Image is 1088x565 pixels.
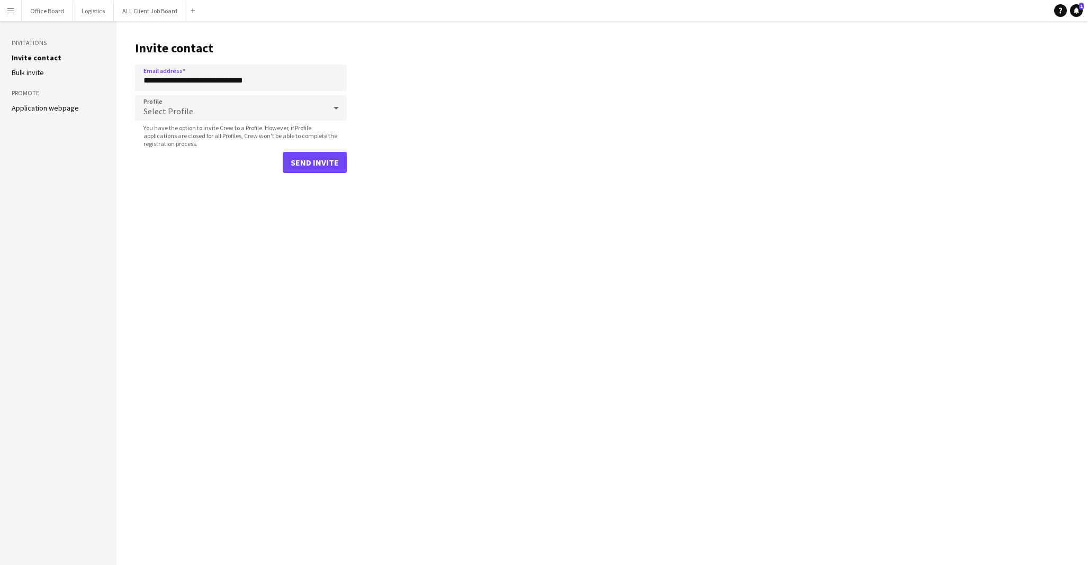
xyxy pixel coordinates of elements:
button: Send invite [283,152,347,173]
span: Select Profile [143,106,193,116]
a: 1 [1070,4,1083,17]
span: 1 [1079,3,1084,10]
a: Application webpage [12,103,79,113]
h3: Promote [12,88,105,98]
a: Invite contact [12,53,61,62]
button: Logistics [73,1,114,21]
h1: Invite contact [135,40,347,56]
a: Bulk invite [12,68,44,77]
h3: Invitations [12,38,105,48]
button: ALL Client Job Board [114,1,186,21]
span: You have the option to invite Crew to a Profile. However, if Profile applications are closed for ... [135,124,347,148]
button: Office Board [22,1,73,21]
